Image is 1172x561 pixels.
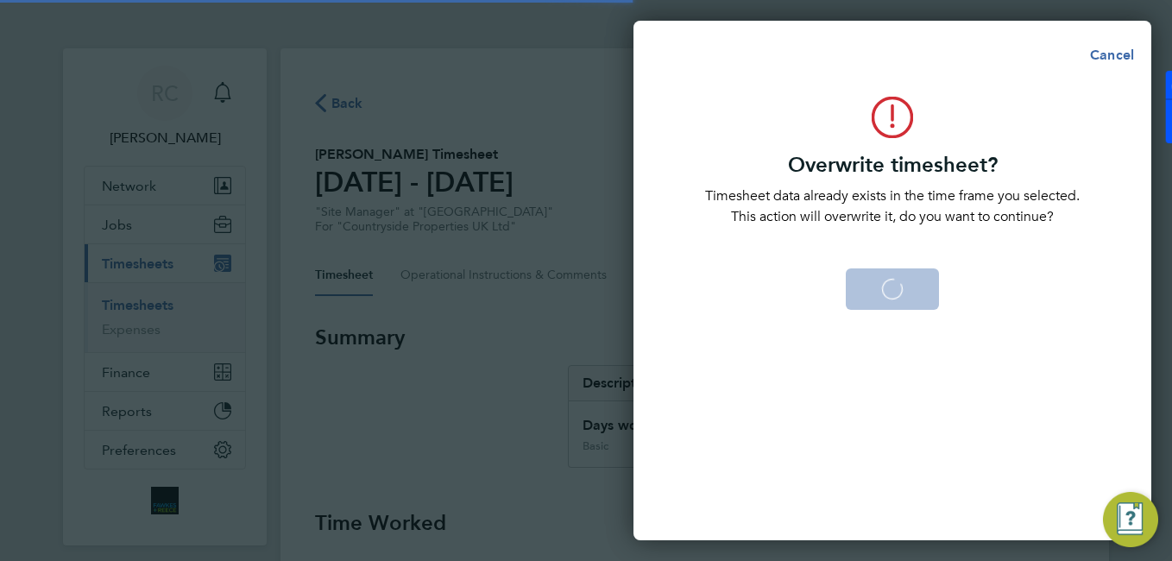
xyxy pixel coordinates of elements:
h3: Overwrite timesheet? [682,151,1103,179]
button: Engage Resource Center [1103,492,1158,547]
p: Timesheet data already exists in the time frame you selected. [682,186,1103,206]
button: Cancel [1062,38,1151,72]
p: This action will overwrite it, do you want to continue? [682,206,1103,227]
span: Cancel [1085,47,1134,63]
